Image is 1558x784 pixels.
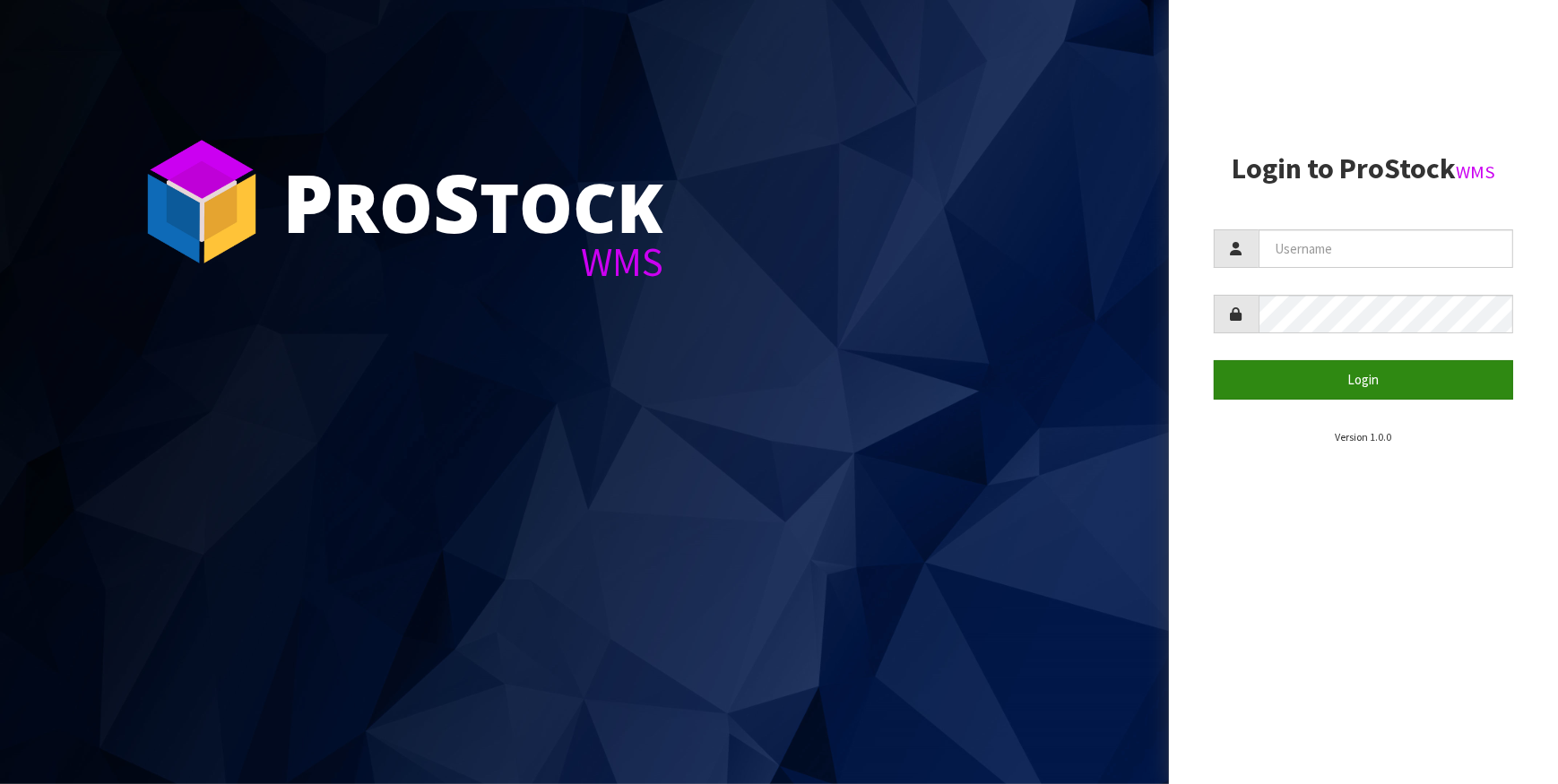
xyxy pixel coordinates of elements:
[1214,153,1514,185] h2: Login to ProStock
[1456,160,1495,184] small: WMS
[282,147,333,256] span: P
[282,161,663,242] div: ro tock
[1214,360,1514,399] button: Login
[134,134,269,269] img: ProStock Cube
[433,147,480,256] span: S
[282,242,663,282] div: WMS
[1259,229,1514,268] input: Username
[1335,430,1391,444] small: Version 1.0.0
